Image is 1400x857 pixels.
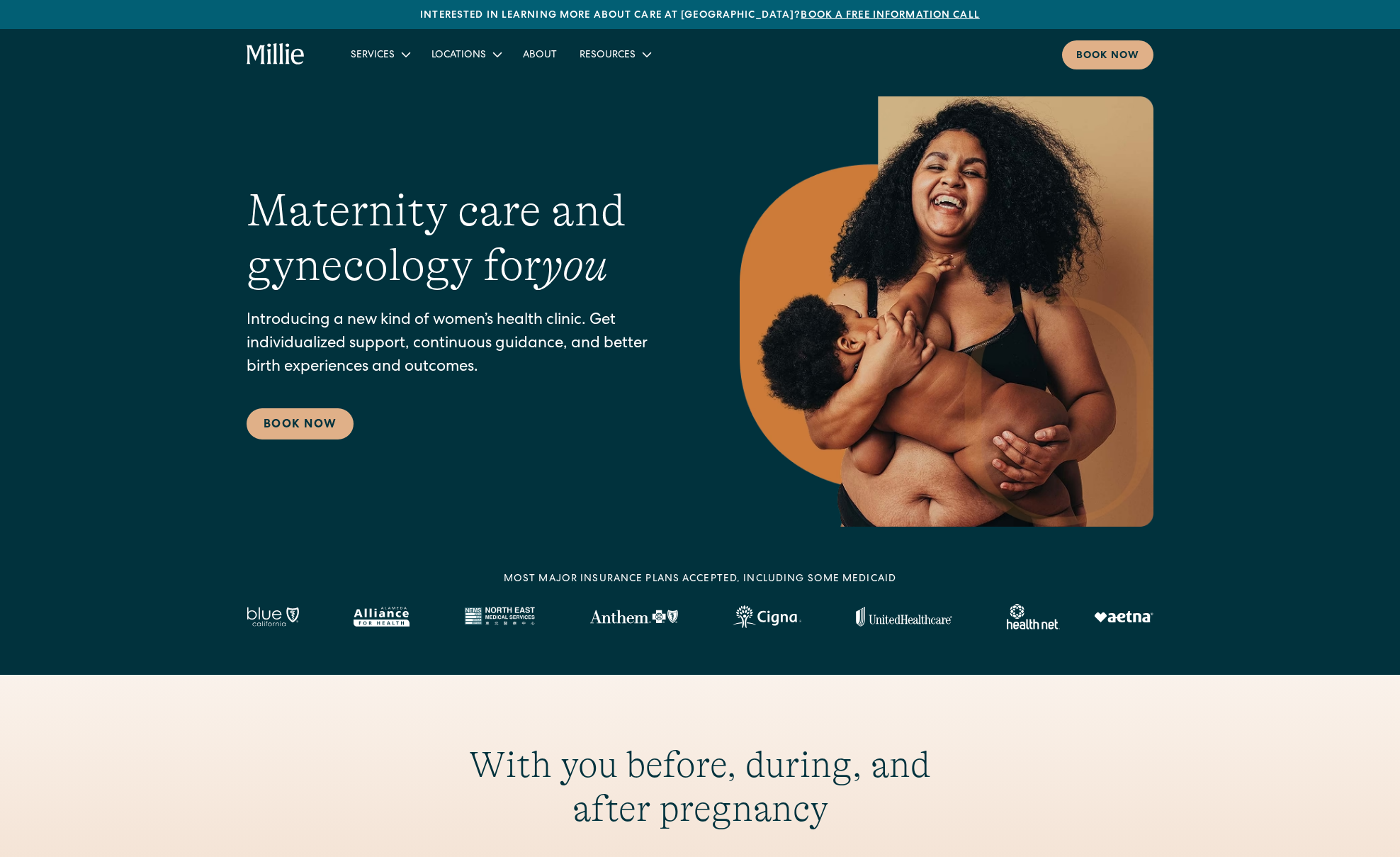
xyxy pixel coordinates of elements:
img: Anthem Logo [589,610,678,624]
em: you [541,240,608,291]
p: Introducing a new kind of women’s health clinic. Get individualized support, continuous guidance,... [247,310,683,380]
img: Alameda Alliance logo [354,607,410,627]
div: Resources [580,48,636,63]
a: Book a free information call [801,11,979,21]
div: Services [339,43,420,66]
img: North East Medical Services logo [464,607,535,627]
a: About [512,43,568,66]
a: Book now [1062,40,1153,69]
div: Resources [568,43,661,66]
img: Blue California logo [247,607,299,627]
h2: With you before, during, and after pregnancy [428,743,972,831]
img: Healthnet logo [1007,604,1060,629]
div: Locations [431,48,486,63]
img: Aetna logo [1094,611,1153,622]
a: Book Now [247,408,354,439]
img: Smiling mother with her baby in arms, celebrating body positivity and the nurturing bond of postp... [740,96,1153,527]
div: Book now [1076,49,1139,64]
img: United Healthcare logo [856,607,952,627]
a: home [247,43,305,66]
div: Locations [420,43,512,66]
img: Cigna logo [733,605,801,628]
div: MOST MAJOR INSURANCE PLANS ACCEPTED, INCLUDING some MEDICAID [504,572,896,587]
div: Services [351,48,395,63]
h1: Maternity care and gynecology for [247,184,683,293]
